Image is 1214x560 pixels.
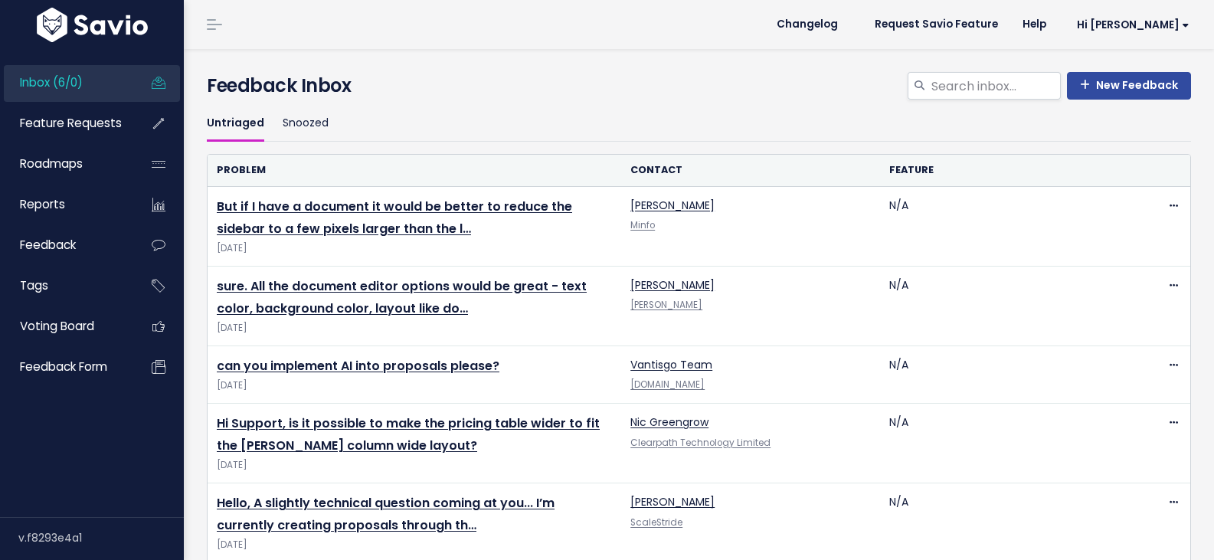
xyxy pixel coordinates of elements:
div: v.f8293e4a1 [18,518,184,558]
span: Feedback [20,237,76,253]
a: Vantisgo Team [630,357,712,372]
a: But if I have a document it would be better to reduce the sidebar to a few pixels larger than the l… [217,198,572,237]
a: Request Savio Feature [862,13,1010,36]
ul: Filter feature requests [207,106,1191,142]
a: Hi Support, is it possible to make the pricing table wider to fit the [PERSON_NAME] column wide l... [217,414,600,454]
span: Roadmaps [20,156,83,172]
a: [PERSON_NAME] [630,277,715,293]
a: Tags [4,268,127,303]
span: Tags [20,277,48,293]
span: [DATE] [217,320,612,336]
a: Feedback form [4,349,127,385]
span: [DATE] [217,378,612,394]
span: Hi [PERSON_NAME] [1077,19,1189,31]
a: sure. All the document editor options would be great - text color, background color, layout like do… [217,277,587,317]
a: Roadmaps [4,146,127,182]
span: [DATE] [217,457,612,473]
th: Contact [621,155,880,186]
span: Feedback form [20,359,107,375]
span: [DATE] [217,241,612,257]
a: Feature Requests [4,106,127,141]
td: N/A [880,187,1139,267]
td: N/A [880,404,1139,483]
a: Help [1010,13,1059,36]
span: Voting Board [20,318,94,334]
a: Untriaged [207,106,264,142]
span: Inbox (6/0) [20,74,83,90]
td: N/A [880,267,1139,346]
span: Changelog [777,19,838,30]
a: [DOMAIN_NAME] [630,378,705,391]
a: Reports [4,187,127,222]
a: Minfo [630,219,655,231]
a: Nic Greengrow [630,414,708,430]
input: Search inbox... [930,72,1061,100]
a: Hello, A slightly technical question coming at you... I’m currently creating proposals through th… [217,494,555,534]
a: ScaleStride [630,516,682,529]
a: Snoozed [283,106,329,142]
img: logo-white.9d6f32f41409.svg [33,8,152,42]
h4: Feedback Inbox [207,72,1191,100]
a: [PERSON_NAME] [630,299,702,311]
th: Problem [208,155,621,186]
a: Feedback [4,228,127,263]
a: Voting Board [4,309,127,344]
span: [DATE] [217,537,612,553]
a: [PERSON_NAME] [630,494,715,509]
td: N/A [880,346,1139,404]
a: [PERSON_NAME] [630,198,715,213]
a: Clearpath Technology Limited [630,437,771,449]
span: Feature Requests [20,115,122,131]
span: Reports [20,196,65,212]
a: Inbox (6/0) [4,65,127,100]
a: can you implement AI into proposals please? [217,357,499,375]
th: Feature [880,155,1139,186]
a: Hi [PERSON_NAME] [1059,13,1202,37]
a: New Feedback [1067,72,1191,100]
